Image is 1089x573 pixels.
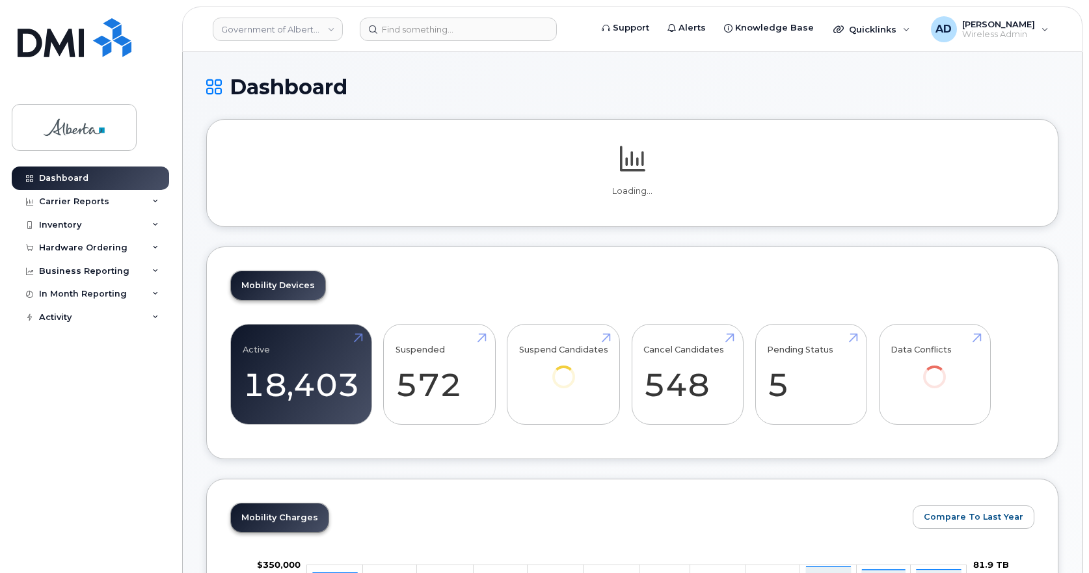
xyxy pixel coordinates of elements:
tspan: 81.9 TB [973,559,1009,570]
a: Suspended 572 [396,332,483,418]
a: Mobility Charges [231,503,329,532]
a: Suspend Candidates [519,332,608,406]
a: Cancel Candidates 548 [643,332,731,418]
g: $0 [257,559,301,570]
a: Pending Status 5 [767,332,855,418]
span: Compare To Last Year [924,511,1023,523]
tspan: $350,000 [257,559,301,570]
button: Compare To Last Year [913,505,1034,529]
a: Active 18,403 [243,332,360,418]
a: Data Conflicts [891,332,978,406]
a: Mobility Devices [231,271,325,300]
p: Loading... [230,185,1034,197]
h1: Dashboard [206,75,1058,98]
